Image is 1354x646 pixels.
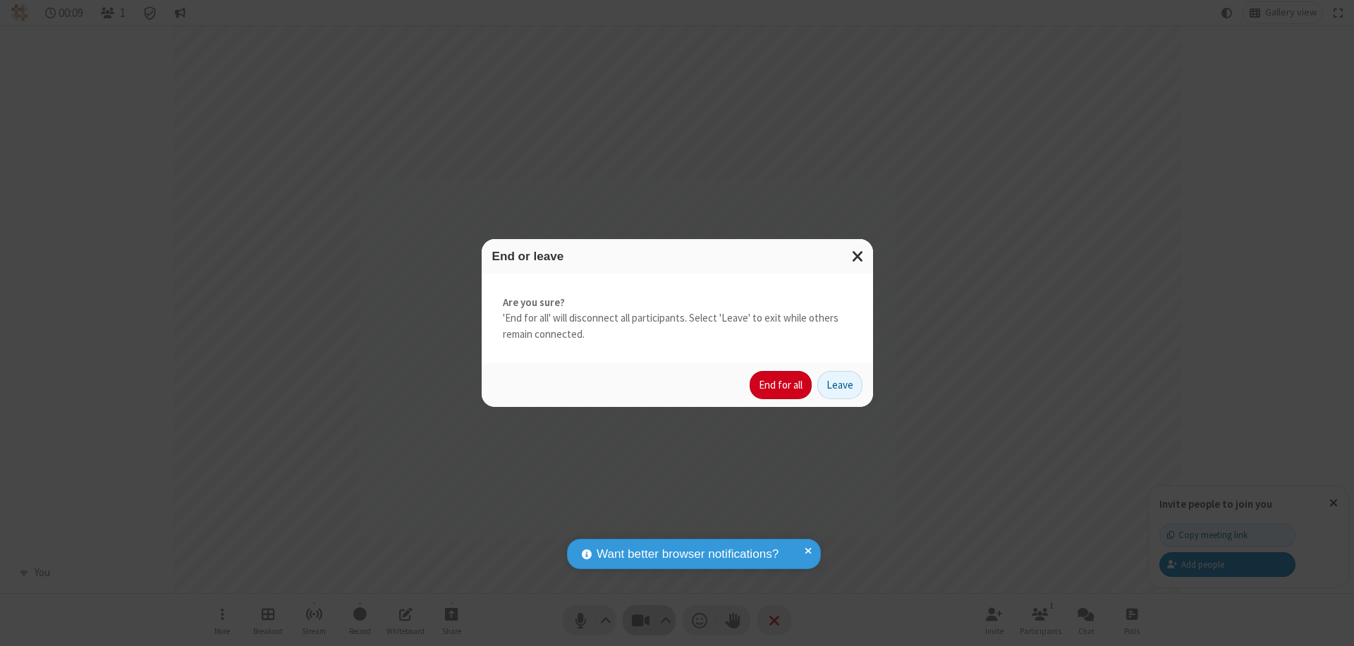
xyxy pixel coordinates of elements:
span: Want better browser notifications? [597,545,779,563]
h3: End or leave [492,250,862,263]
div: 'End for all' will disconnect all participants. Select 'Leave' to exit while others remain connec... [482,274,873,364]
button: Close modal [843,239,873,274]
strong: Are you sure? [503,295,852,311]
button: End for all [750,371,812,399]
button: Leave [817,371,862,399]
